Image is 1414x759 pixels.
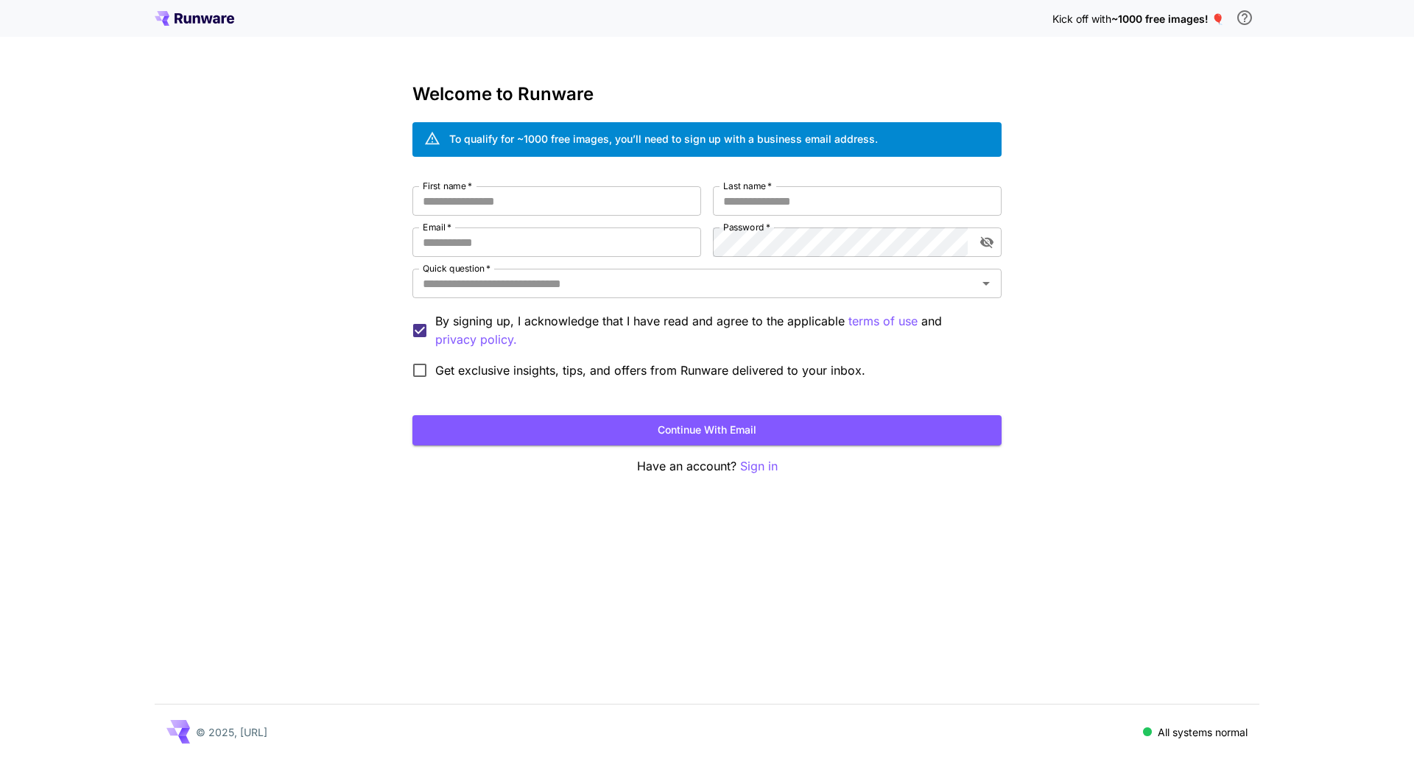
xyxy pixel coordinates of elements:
button: In order to qualify for free credit, you need to sign up with a business email address and click ... [1230,3,1259,32]
label: Email [423,221,451,233]
p: terms of use [848,312,918,331]
label: Password [723,221,770,233]
button: toggle password visibility [974,229,1000,255]
span: Kick off with [1052,13,1111,25]
p: Have an account? [412,457,1002,476]
button: By signing up, I acknowledge that I have read and agree to the applicable and privacy policy. [848,312,918,331]
span: ~1000 free images! 🎈 [1111,13,1224,25]
button: Open [976,273,996,294]
label: Last name [723,180,772,192]
div: To qualify for ~1000 free images, you’ll need to sign up with a business email address. [449,131,878,146]
button: Sign in [740,457,778,476]
p: privacy policy. [435,331,517,349]
p: © 2025, [URL] [196,724,267,740]
h3: Welcome to Runware [412,84,1002,105]
p: All systems normal [1158,724,1248,740]
label: First name [423,180,472,192]
p: By signing up, I acknowledge that I have read and agree to the applicable and [435,312,990,349]
span: Get exclusive insights, tips, and offers from Runware delivered to your inbox. [435,361,865,379]
label: Quick question [423,262,490,275]
button: Continue with email [412,415,1002,445]
button: By signing up, I acknowledge that I have read and agree to the applicable terms of use and [435,331,517,349]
